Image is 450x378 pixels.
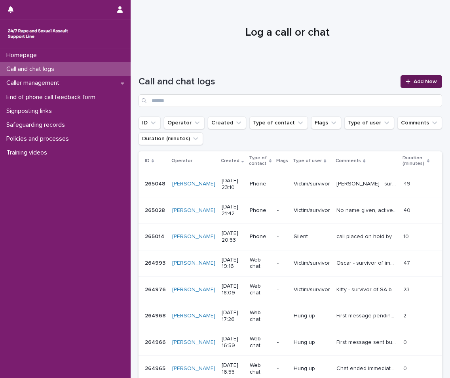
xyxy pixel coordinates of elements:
[3,135,75,143] p: Policies and processes
[139,171,442,197] tr: 265048265048 [PERSON_NAME] [DATE] 23:10Phone-Victim/survivor[PERSON_NAME] - survivor of rape by s...
[277,365,287,372] p: -
[397,116,442,129] button: Comments
[277,286,287,293] p: -
[139,26,436,40] h1: Log a call or chat
[336,258,399,267] p: Oscar - survivor of image-based abuse (revenge porn) after a photo was shared without his consent...
[3,52,43,59] p: Homepage
[277,181,287,187] p: -
[311,116,341,129] button: Flags
[145,206,167,214] p: 265028
[294,339,330,346] p: Hung up
[293,157,322,165] p: Type of user
[3,65,61,73] p: Call and chat logs
[222,336,243,349] p: [DATE] 16:59
[294,365,330,372] p: Hung up
[145,157,150,165] p: ID
[145,364,167,372] p: 264965
[294,286,330,293] p: Victim/survivor
[3,121,71,129] p: Safeguarding records
[294,181,330,187] p: Victim/survivor
[139,329,442,356] tr: 264966264966 [PERSON_NAME] [DATE] 16:59Web chat-Hung upFirst message sent but chat was ended / di...
[401,75,442,88] a: Add New
[344,116,394,129] button: Type of user
[145,179,167,187] p: 265048
[403,179,412,187] p: 49
[139,116,161,129] button: ID
[3,149,53,157] p: Training videos
[222,257,243,270] p: [DATE] 19:16
[403,154,425,168] p: Duration (minutes)
[172,313,215,319] a: [PERSON_NAME]
[336,179,399,187] p: Jess - survivor of rape by someone who lives in the same building, discussed effects of trauma on...
[250,336,271,349] p: Web chat
[250,233,271,240] p: Phone
[164,116,205,129] button: Operator
[145,258,167,267] p: 264993
[403,232,410,240] p: 10
[294,260,330,267] p: Victim/survivor
[139,132,203,145] button: Duration (minutes)
[250,257,271,270] p: Web chat
[3,94,102,101] p: End of phone call feedback form
[145,338,167,346] p: 264966
[250,207,271,214] p: Phone
[277,260,287,267] p: -
[414,79,437,84] span: Add New
[3,107,58,115] p: Signposting links
[403,285,411,293] p: 23
[277,233,287,240] p: -
[336,232,399,240] p: call placed on hold by user, stayed on the line for 10 minutes and then ended as per policy
[250,181,271,187] p: Phone
[294,233,330,240] p: Silent
[222,309,243,323] p: [DATE] 17:26
[403,364,408,372] p: 0
[139,250,442,277] tr: 264993264993 [PERSON_NAME] [DATE] 19:16Web chat-Victim/survivorOscar - survivor of image-based ab...
[139,223,442,250] tr: 265014265014 [PERSON_NAME] [DATE] 20:53Phone-Silentcall placed on hold by user, stayed on the lin...
[222,362,243,376] p: [DATE] 16:55
[403,311,408,319] p: 2
[145,232,166,240] p: 265014
[139,197,442,224] tr: 265028265028 [PERSON_NAME] [DATE] 21:42Phone-Victim/survivorNo name given, active flashback for t...
[403,338,408,346] p: 0
[171,157,192,165] p: Operator
[249,116,308,129] button: Type of contact
[249,154,267,168] p: Type of contact
[139,303,442,329] tr: 264968264968 [PERSON_NAME] [DATE] 17:26Web chat-Hung upFirst message pending and did not send, ch...
[172,339,215,346] a: [PERSON_NAME]
[277,339,287,346] p: -
[222,283,243,296] p: [DATE] 18:09
[172,233,215,240] a: [PERSON_NAME]
[336,157,361,165] p: Comments
[403,258,412,267] p: 47
[250,309,271,323] p: Web chat
[3,79,66,87] p: Caller management
[145,285,167,293] p: 264976
[172,365,215,372] a: [PERSON_NAME]
[139,94,442,107] input: Search
[250,362,271,376] p: Web chat
[277,313,287,319] p: -
[145,311,167,319] p: 264968
[294,313,330,319] p: Hung up
[172,181,215,187] a: [PERSON_NAME]
[277,207,287,214] p: -
[222,230,243,244] p: [DATE] 20:53
[336,285,399,293] p: Kitty - survivor of SA by ex-partner in May, lots of disconnections throughout, briefly explored ...
[336,364,399,372] p: Chat ended immediately after accepting
[139,76,396,88] h1: Call and chat logs
[172,207,215,214] a: [PERSON_NAME]
[336,338,399,346] p: First message sent but chat was ended / disconnected immediately
[221,157,239,165] p: Created
[222,178,243,191] p: [DATE] 23:10
[172,260,215,267] a: [PERSON_NAME]
[139,277,442,303] tr: 264976264976 [PERSON_NAME] [DATE] 18:09Web chat-Victim/survivorKitty - survivor of SA by ex-partn...
[6,26,70,42] img: rhQMoQhaT3yELyF149Cw
[403,206,412,214] p: 40
[208,116,246,129] button: Created
[172,286,215,293] a: [PERSON_NAME]
[250,283,271,296] p: Web chat
[336,206,399,214] p: No name given, active flashback for the whole call, used grounding techniques and breathing exerc...
[336,311,399,319] p: First message pending and did not send, chat ended / disconnected
[294,207,330,214] p: Victim/survivor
